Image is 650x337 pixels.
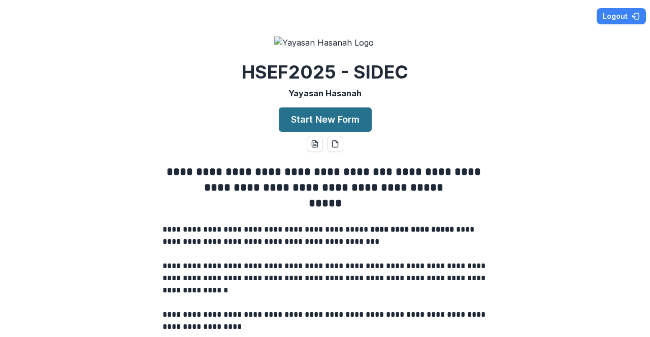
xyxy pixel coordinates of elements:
button: Start New Form [279,107,372,132]
button: Logout [597,8,646,24]
img: Yayasan Hasanah Logo [274,36,376,49]
button: word-download [307,136,323,152]
button: pdf-download [327,136,343,152]
h2: HSEF2025 - SIDEC [242,61,408,83]
p: Yayasan Hasanah [288,87,362,99]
